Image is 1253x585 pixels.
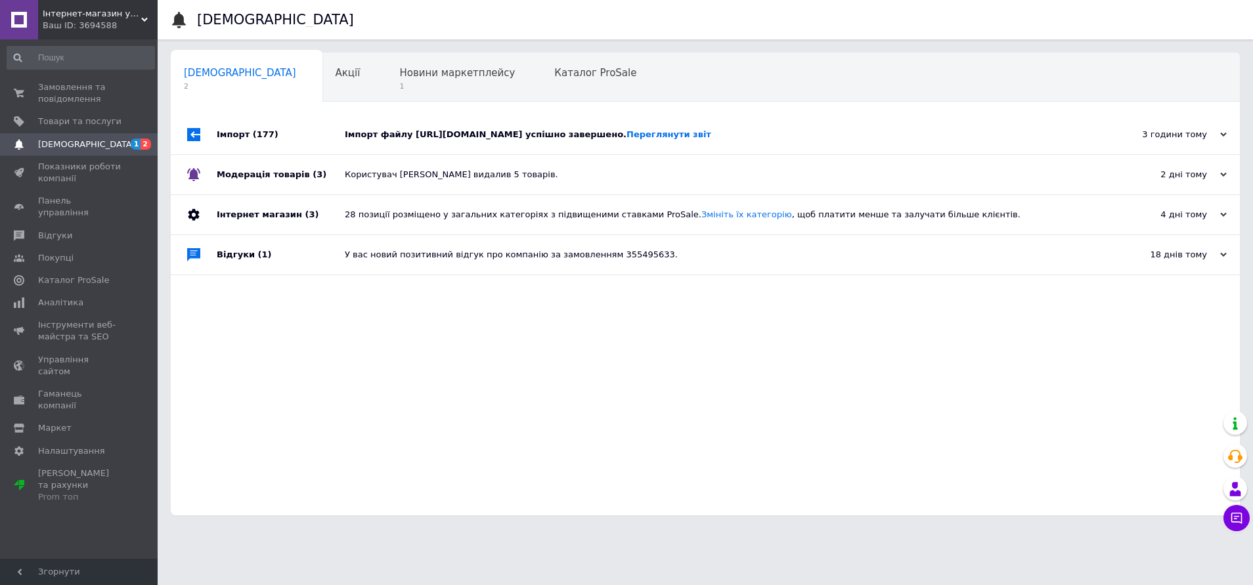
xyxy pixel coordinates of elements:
[305,209,319,219] span: (3)
[38,354,121,378] span: Управління сайтом
[38,388,121,412] span: Гаманець компанії
[217,195,345,234] div: Інтернет магазин
[345,129,1095,141] div: Імпорт файлу [URL][DOMAIN_NAME] успішно завершено.
[38,139,135,150] span: [DEMOGRAPHIC_DATA]
[1095,129,1227,141] div: 3 години тому
[38,116,121,127] span: Товари та послуги
[38,161,121,184] span: Показники роботи компанії
[7,46,155,70] input: Пошук
[141,139,151,150] span: 2
[701,209,792,219] a: Змініть їх категорію
[1095,169,1227,181] div: 2 дні тому
[197,12,354,28] h1: [DEMOGRAPHIC_DATA]
[38,230,72,242] span: Відгуки
[626,129,711,139] a: Переглянути звіт
[38,422,72,434] span: Маркет
[345,209,1095,221] div: 28 позиції розміщено у загальних категоріях з підвищеними ставками ProSale. , щоб платити менше т...
[217,155,345,194] div: Модерація товарів
[217,235,345,274] div: Відгуки
[184,67,296,79] span: [DEMOGRAPHIC_DATA]
[345,169,1095,181] div: Користувач [PERSON_NAME] видалив 5 товарів.
[258,249,272,259] span: (1)
[38,467,121,504] span: [PERSON_NAME] та рахунки
[38,319,121,343] span: Інструменти веб-майстра та SEO
[345,249,1095,261] div: У вас новий позитивний відгук про компанію за замовленням 355495633.
[313,169,326,179] span: (3)
[38,195,121,219] span: Панель управління
[43,20,158,32] div: Ваш ID: 3694588
[554,67,636,79] span: Каталог ProSale
[38,297,83,309] span: Аналітика
[1223,505,1250,531] button: Чат з покупцем
[38,274,109,286] span: Каталог ProSale
[399,81,515,91] span: 1
[38,445,105,457] span: Налаштування
[336,67,361,79] span: Акції
[253,129,278,139] span: (177)
[131,139,141,150] span: 1
[38,252,74,264] span: Покупці
[1095,249,1227,261] div: 18 днів тому
[38,81,121,105] span: Замовлення та повідомлення
[43,8,141,20] span: Інтернет-магазин yourprice
[38,491,121,503] div: Prom топ
[217,115,345,154] div: Імпорт
[184,81,296,91] span: 2
[1095,209,1227,221] div: 4 дні тому
[399,67,515,79] span: Новини маркетплейсу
